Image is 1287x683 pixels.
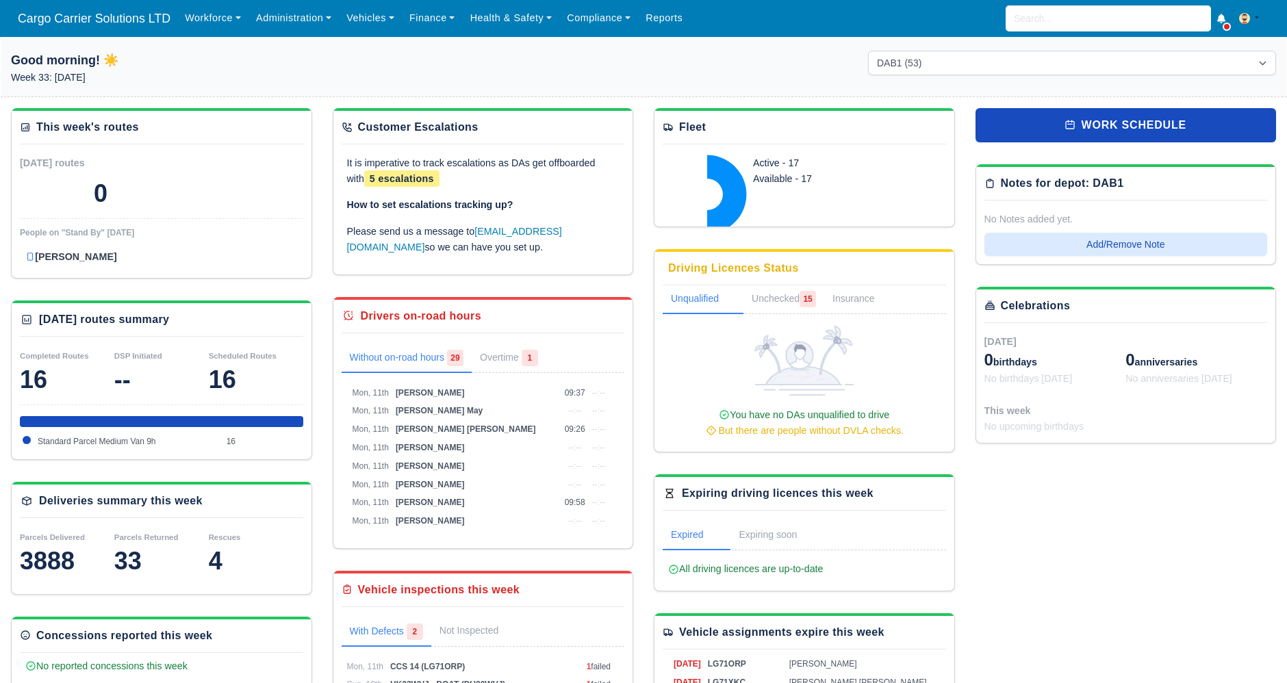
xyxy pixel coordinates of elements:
a: With Defects [342,618,431,647]
a: Expiring soon [730,521,824,550]
span: [DATE] [674,659,701,669]
a: Unqualified [663,285,743,314]
span: No anniversaries [DATE] [1125,373,1232,384]
span: Mon, 11th [353,424,389,434]
p: It is imperative to track escalations as DAs get offboarded with [347,155,620,187]
div: Available - 17 [753,171,895,187]
span: CCS 14 (LG71ORP) [390,662,465,671]
span: --:-- [568,516,581,526]
div: Driving Licences Status [668,260,799,276]
p: Week 33: [DATE] [11,70,419,86]
div: Fleet [679,119,706,136]
a: Unchecked [743,285,824,314]
div: Vehicle assignments expire this week [679,624,884,641]
span: [PERSON_NAME] [396,516,465,526]
div: People on "Stand By" [DATE] [20,227,303,238]
a: Expired [663,521,730,550]
span: --:-- [592,498,605,507]
span: 5 escalations [364,170,439,187]
span: --:-- [592,461,605,471]
div: Notes for depot: DAB1 [1001,175,1124,192]
span: 09:58 [565,498,585,507]
a: Cargo Carrier Solutions LTD [11,5,177,32]
td: 16 [223,433,303,451]
span: [PERSON_NAME] May [396,406,483,415]
h1: Good morning! ☀️ [11,51,419,70]
span: --:-- [568,406,581,415]
div: Celebrations [1001,298,1071,314]
a: Finance [402,5,463,31]
div: [DATE] routes summary [39,311,169,328]
a: Compliance [559,5,638,31]
div: You have no DAs unqualified to drive [668,407,941,439]
div: 4 [209,547,303,575]
span: 1 [522,350,538,366]
a: [PERSON_NAME] [25,249,298,265]
span: LG71ORP [708,659,746,669]
button: Add/Remove Note [984,233,1268,256]
span: --:-- [592,480,605,489]
div: birthdays [984,349,1126,371]
a: Overtime [472,344,546,373]
div: 33 [114,547,209,575]
span: --:-- [568,443,581,452]
span: Standard Parcel Medium Van 9h [38,437,156,446]
span: Mon, 11th [353,498,389,507]
div: Vehicle inspections this week [358,582,520,598]
span: --:-- [592,388,605,398]
span: 1 [587,662,591,671]
a: Vehicles [339,5,402,31]
span: No reported concessions this week [25,660,188,671]
span: Mon, 11th [353,388,389,398]
span: 0 [984,350,993,369]
span: No upcoming birthdays [984,421,1084,432]
a: Without on-road hours [342,344,472,373]
span: 15 [800,291,816,307]
div: Active - 17 [753,155,895,171]
div: 0 [94,180,107,207]
span: Mon, 11th [353,406,389,415]
a: Insurance [824,285,899,314]
span: [PERSON_NAME] [PERSON_NAME] [396,424,536,434]
div: 16 [20,366,114,394]
div: 3888 [20,547,114,575]
div: Standard Parcel Medium Van 9h [20,416,303,427]
div: anniversaries [1125,349,1267,371]
div: Deliveries summary this week [39,493,203,509]
div: [DATE] routes [20,155,162,171]
small: Scheduled Routes [209,352,277,360]
a: [EMAIL_ADDRESS][DOMAIN_NAME] [347,226,562,253]
span: [PERSON_NAME] [396,480,465,489]
span: Mon, 11th [353,480,389,489]
a: Workforce [177,5,249,31]
small: Completed Routes [20,352,89,360]
div: But there are people without DVLA checks. [668,423,941,439]
span: [PERSON_NAME] [396,388,465,398]
span: No birthdays [DATE] [984,373,1073,384]
span: 09:37 [565,388,585,398]
div: 16 [209,366,303,394]
span: Mon, 11th [353,461,389,471]
span: --:-- [592,424,605,434]
div: Drivers on-road hours [361,308,481,324]
span: Mon, 11th [353,516,389,526]
small: DSP Initiated [114,352,162,360]
span: 0 [1125,350,1134,369]
a: Administration [249,5,339,31]
div: This week's routes [36,119,139,136]
span: 09:26 [565,424,585,434]
a: Reports [638,5,690,31]
span: Mon, 11th [353,443,389,452]
small: Rescues [209,533,241,541]
div: Expiring driving licences this week [682,485,874,502]
p: How to set escalations tracking up? [347,197,620,213]
span: --:-- [592,516,605,526]
span: Mon, 11th [347,662,383,671]
small: Parcels Delivered [20,533,85,541]
span: --:-- [592,406,605,415]
p: Please send us a message to so we can have you set up. [347,224,620,255]
td: failed [583,658,624,676]
div: -- [114,366,209,394]
div: Customer Escalations [358,119,479,136]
